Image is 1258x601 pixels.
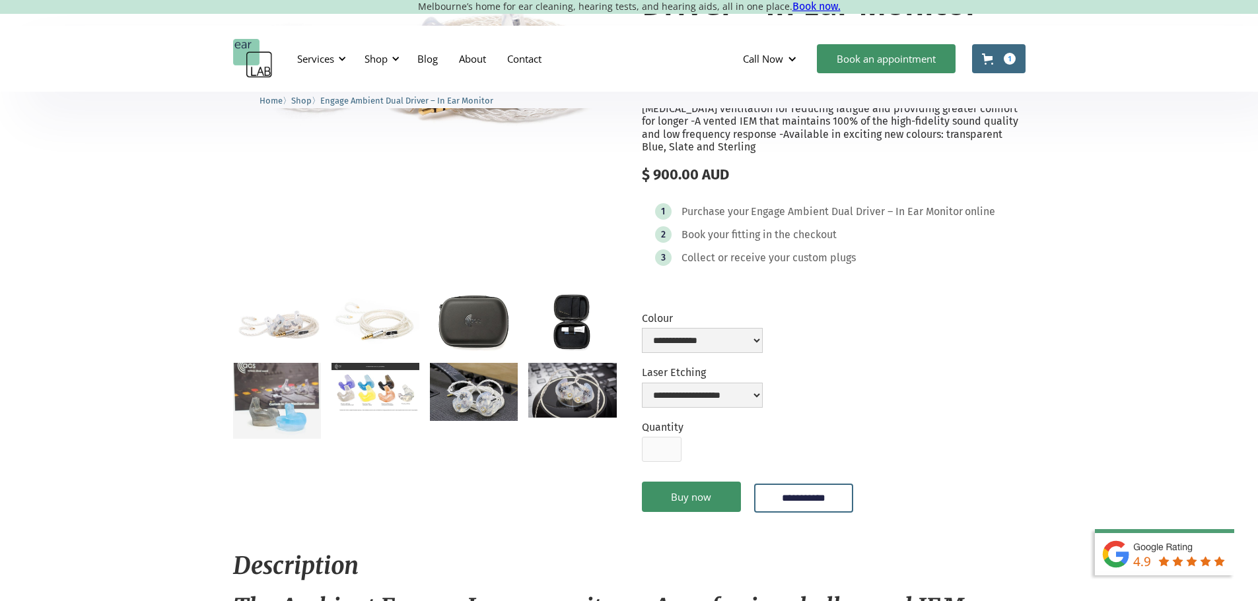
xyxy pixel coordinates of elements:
[357,39,403,79] div: Shop
[260,96,283,106] span: Home
[297,52,334,65] div: Services
[972,44,1026,73] a: Open cart containing 1 items
[291,94,312,106] a: Shop
[743,52,783,65] div: Call Now
[661,253,666,263] div: 3
[965,205,995,218] div: online
[661,206,665,216] div: 1
[289,39,350,79] div: Services
[233,39,273,79] a: home
[681,205,749,218] div: Purchase your
[320,94,493,106] a: Engage Ambient Dual Driver – In Ear Monitor
[751,205,963,218] div: Engage Ambient Dual Driver – In Ear Monitor
[497,40,552,78] a: Contact
[332,363,419,412] a: open lightbox
[291,94,320,108] li: 〉
[233,363,321,439] a: open lightbox
[291,96,312,106] span: Shop
[448,40,497,78] a: About
[642,421,683,433] label: Quantity
[1004,53,1016,65] div: 1
[407,40,448,78] a: Blog
[642,312,763,325] label: Colour
[430,294,518,352] a: open lightbox
[642,366,763,379] label: Laser Etching
[365,52,388,65] div: Shop
[320,96,493,106] span: Engage Ambient Dual Driver – In Ear Monitor
[233,551,359,581] em: Description
[642,166,1026,183] div: $ 900.00 AUD
[233,294,321,352] a: open lightbox
[817,44,956,73] a: Book an appointment
[332,294,419,348] a: open lightbox
[732,39,810,79] div: Call Now
[528,363,616,418] a: open lightbox
[430,363,518,422] a: open lightbox
[661,230,666,239] div: 2
[642,482,741,512] a: Buy now
[260,94,283,106] a: Home
[681,251,856,265] div: Collect or receive your custom plugs
[260,94,291,108] li: 〉
[681,228,837,241] div: Book your fitting in the checkout
[528,294,616,352] a: open lightbox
